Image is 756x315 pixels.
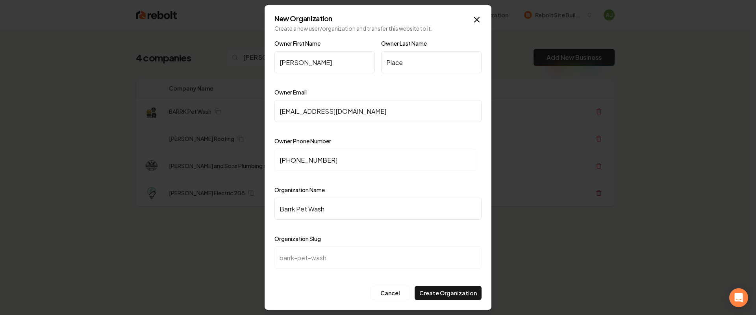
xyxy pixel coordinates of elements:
label: Owner Last Name [381,40,427,47]
label: Organization Name [274,186,325,193]
p: Create a new user/organization and transfer this website to it. [274,24,482,32]
input: new-organization-slug [274,246,482,269]
input: Enter first name [274,51,375,73]
button: Create Organization [415,286,482,300]
input: New Organization [274,198,482,220]
button: Cancel [371,286,410,300]
h2: New Organization [274,15,482,22]
input: Enter last name [381,51,482,73]
label: Organization Slug [274,235,321,242]
input: Enter email [274,100,482,122]
label: Owner First Name [274,40,321,47]
label: Owner Email [274,89,307,96]
label: Owner Phone Number [274,137,331,145]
